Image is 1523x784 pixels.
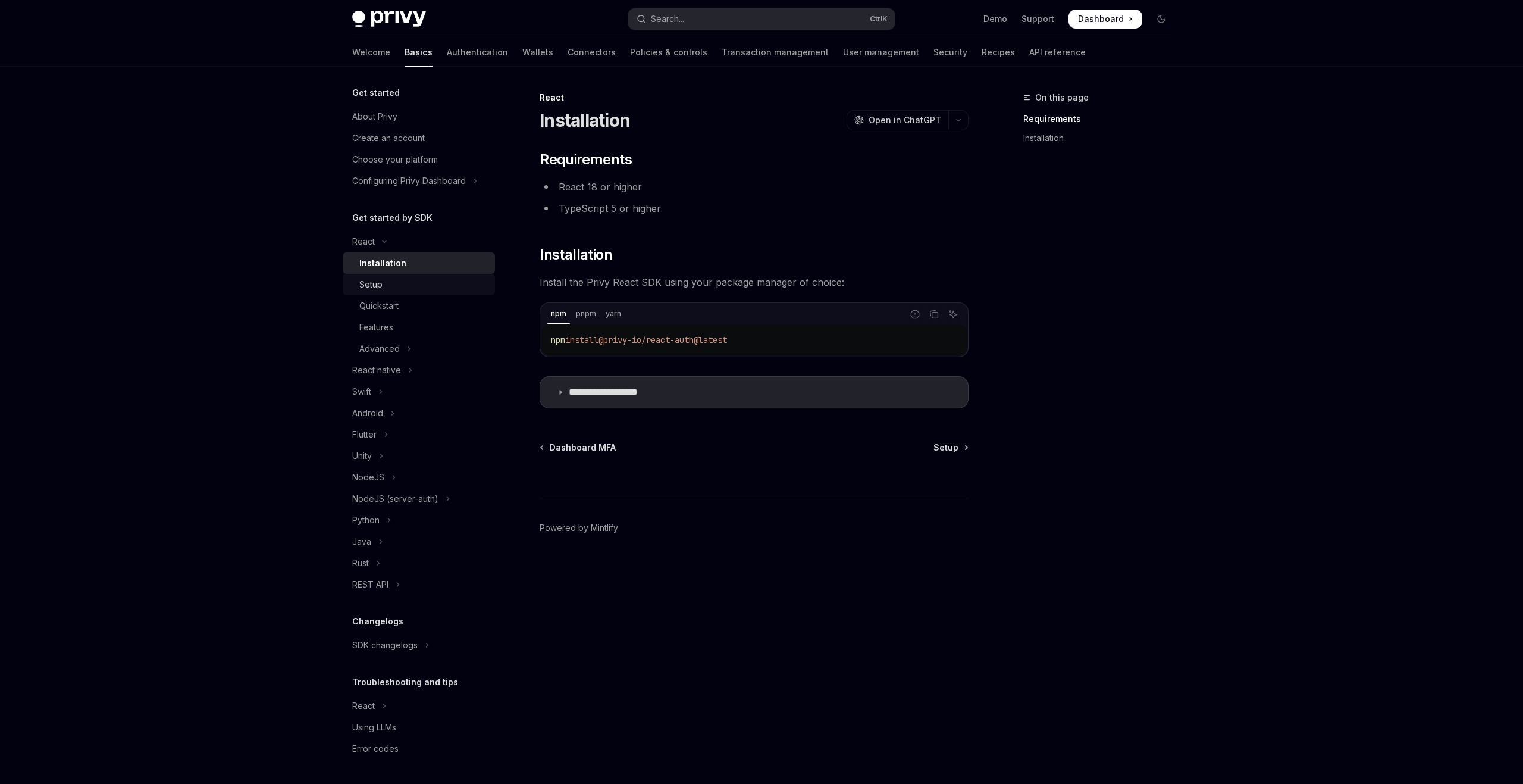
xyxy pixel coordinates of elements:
[602,307,625,321] div: yarn
[352,638,418,652] div: SDK changelogs
[540,245,612,264] span: Installation
[541,442,616,454] a: Dashboard MFA
[343,149,495,170] a: Choose your platform
[343,317,495,338] a: Features
[540,150,632,169] span: Requirements
[359,277,383,292] div: Setup
[352,86,400,100] h5: Get started
[651,12,684,26] div: Search...
[352,235,375,249] div: React
[359,342,400,356] div: Advanced
[359,256,406,270] div: Installation
[352,699,375,713] div: React
[628,8,895,30] button: Open search
[352,131,425,145] div: Create an account
[343,274,495,295] a: Setup
[907,307,923,322] button: Report incorrect code
[1023,129,1180,148] a: Installation
[352,492,438,506] div: NodeJS (server-auth)
[522,38,553,67] a: Wallets
[352,174,466,188] div: Configuring Privy Dashboard
[343,445,495,467] button: Toggle Unity section
[343,531,495,552] button: Toggle Java section
[359,320,393,335] div: Features
[847,110,948,130] button: Open in ChatGPT
[572,307,600,321] div: pnpm
[1078,13,1124,25] span: Dashboard
[343,695,495,717] button: Toggle React section
[343,106,495,127] a: About Privy
[869,114,941,126] span: Open in ChatGPT
[1152,10,1171,29] button: Toggle dark mode
[870,14,888,24] span: Ctrl K
[945,307,961,322] button: Ask AI
[1068,10,1142,29] a: Dashboard
[343,338,495,360] button: Toggle Advanced section
[343,127,495,149] a: Create an account
[343,231,495,252] button: Toggle React section
[933,38,967,67] a: Security
[540,92,969,104] div: React
[352,211,433,225] h5: Get started by SDK
[352,363,401,377] div: React native
[630,38,707,67] a: Policies & controls
[447,38,508,67] a: Authentication
[343,295,495,317] a: Quickstart
[343,717,495,738] a: Using LLMs
[352,675,458,689] h5: Troubleshooting and tips
[359,299,399,313] div: Quickstart
[540,200,969,217] li: TypeScript 5 or higher
[352,449,372,463] div: Unity
[352,110,397,124] div: About Privy
[540,179,969,195] li: React 18 or higher
[343,424,495,445] button: Toggle Flutter section
[405,38,433,67] a: Basics
[352,406,383,420] div: Android
[352,614,403,629] h5: Changelogs
[933,442,967,454] a: Setup
[352,385,371,399] div: Swift
[722,38,829,67] a: Transaction management
[926,307,942,322] button: Copy the contents from the code block
[352,427,377,442] div: Flutter
[982,38,1015,67] a: Recipes
[352,470,384,485] div: NodeJS
[343,635,495,656] button: Toggle SDK changelogs section
[1035,90,1089,105] span: On this page
[352,577,388,592] div: REST API
[568,38,616,67] a: Connectors
[352,152,438,167] div: Choose your platform
[843,38,919,67] a: User management
[547,307,570,321] div: npm
[933,442,958,454] span: Setup
[343,488,495,510] button: Toggle NodeJS (server-auth) section
[352,720,396,735] div: Using LLMs
[343,467,495,488] button: Toggle NodeJS section
[983,13,1007,25] a: Demo
[565,335,598,345] span: install
[343,402,495,424] button: Toggle Android section
[352,556,369,570] div: Rust
[343,552,495,574] button: Toggle Rust section
[540,110,630,131] h1: Installation
[343,381,495,402] button: Toggle Swift section
[352,535,371,549] div: Java
[540,274,969,291] span: Install the Privy React SDK using your package manager of choice:
[352,742,399,756] div: Error codes
[343,170,495,192] button: Toggle Configuring Privy Dashboard section
[1021,13,1054,25] a: Support
[343,738,495,760] a: Error codes
[343,574,495,595] button: Toggle REST API section
[598,335,727,345] span: @privy-io/react-auth@latest
[343,252,495,274] a: Installation
[1029,38,1086,67] a: API reference
[343,510,495,531] button: Toggle Python section
[343,360,495,381] button: Toggle React native section
[352,11,426,27] img: dark logo
[540,522,618,534] a: Powered by Mintlify
[551,335,565,345] span: npm
[550,442,616,454] span: Dashboard MFA
[352,38,390,67] a: Welcome
[1023,110,1180,129] a: Requirements
[352,513,380,527] div: Python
